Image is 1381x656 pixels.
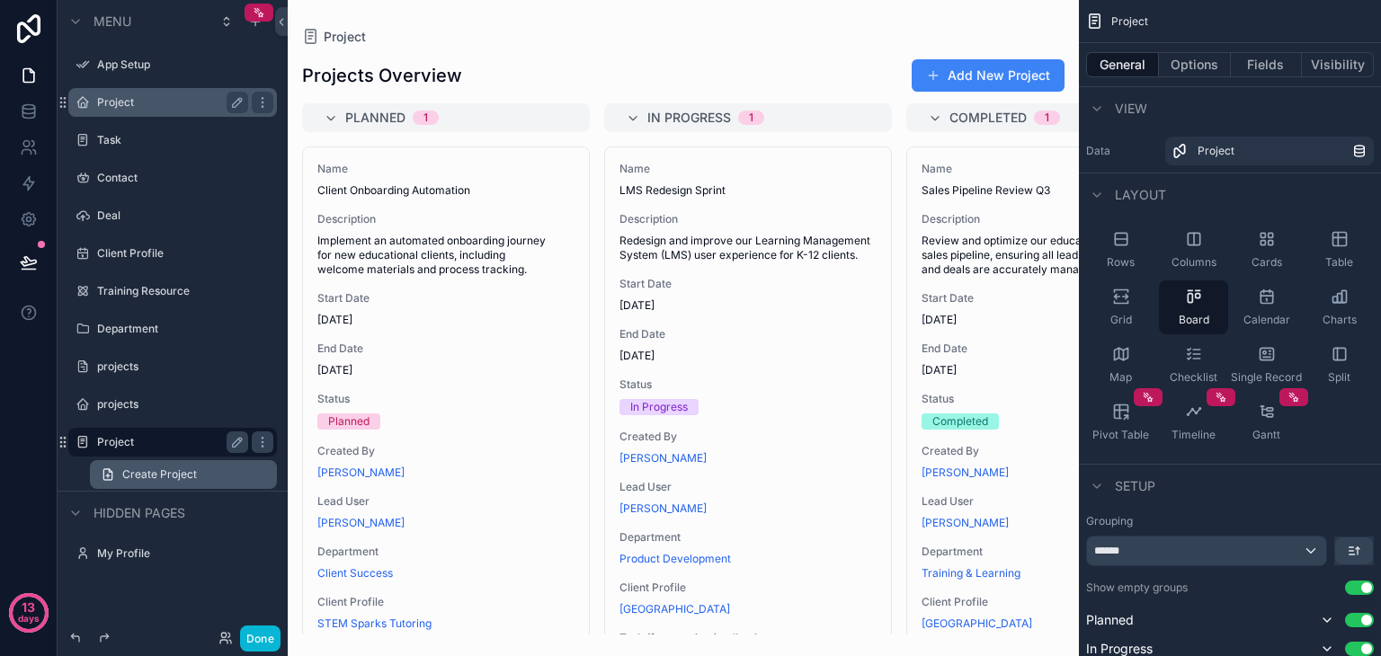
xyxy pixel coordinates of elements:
label: Grouping [1086,514,1133,528]
button: Map [1086,338,1155,392]
span: Layout [1115,186,1166,204]
span: Cards [1252,255,1282,270]
label: Contact [97,171,273,185]
span: View [1115,100,1147,118]
button: Fields [1231,52,1303,77]
button: Board [1159,280,1228,334]
button: Checklist [1159,338,1228,392]
button: Options [1159,52,1231,77]
label: Deal [97,208,273,223]
span: Project [1198,144,1234,158]
button: Charts [1305,280,1374,334]
span: Grid [1110,313,1132,327]
span: Project [1111,14,1148,29]
span: Columns [1172,255,1216,270]
label: projects [97,397,273,412]
label: Project [97,95,241,110]
button: Visibility [1302,52,1374,77]
button: Done [240,625,281,652]
label: Show empty groups [1086,581,1188,595]
button: Calendar [1232,280,1301,334]
button: Columns [1159,223,1228,277]
label: Department [97,322,273,336]
span: Board [1179,313,1209,327]
span: Create Project [122,467,197,482]
span: Calendar [1243,313,1290,327]
p: 13 [22,598,35,616]
label: My Profile [97,546,273,561]
span: Planned [1086,611,1134,629]
button: Timeline [1159,395,1228,449]
button: Pivot Table [1086,395,1155,449]
span: Setup [1115,477,1155,495]
label: Project [97,435,241,449]
label: Training Resource [97,284,273,298]
button: Gantt [1232,395,1301,449]
span: Menu [94,13,131,31]
button: Split [1305,338,1374,392]
button: General [1086,52,1159,77]
button: Cards [1232,223,1301,277]
p: days [18,606,40,631]
label: Task [97,133,273,147]
button: Table [1305,223,1374,277]
a: Project [1165,137,1374,165]
span: Timeline [1172,428,1216,442]
label: Data [1086,144,1158,158]
label: projects [97,359,273,374]
span: Rows [1107,255,1135,270]
button: Single Record [1232,338,1301,392]
span: Checklist [1170,370,1217,385]
span: Hidden pages [94,504,185,522]
span: Pivot Table [1092,428,1149,442]
label: Client Profile [97,246,273,261]
span: Charts [1323,313,1357,327]
span: Single Record [1231,370,1302,385]
span: Gantt [1252,428,1280,442]
span: Split [1328,370,1350,385]
label: App Setup [97,58,273,72]
a: Create Project [90,460,277,489]
span: Map [1109,370,1132,385]
span: Table [1325,255,1353,270]
button: Rows [1086,223,1155,277]
button: Grid [1086,280,1155,334]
